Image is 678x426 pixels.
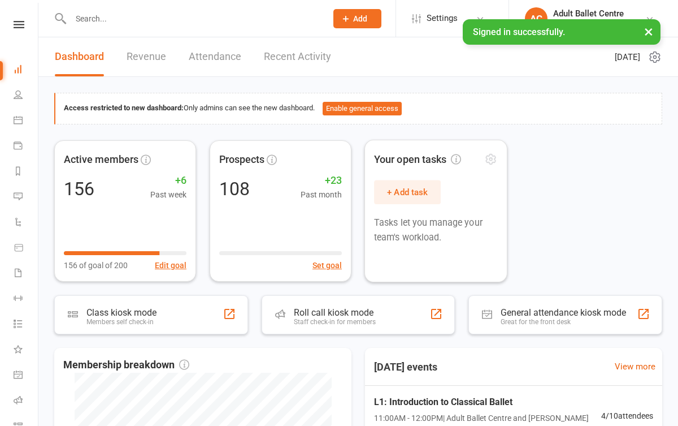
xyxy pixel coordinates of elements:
div: Only admins can see the new dashboard. [64,102,653,115]
span: Signed in successfully. [473,27,565,37]
p: Tasks let you manage your team's workload. [374,216,498,245]
a: Reports [14,160,39,185]
a: Revenue [127,37,166,76]
a: Attendance [189,37,241,76]
a: Calendar [14,109,39,134]
a: Recent Activity [264,37,331,76]
span: Active members [64,152,138,168]
div: 108 [219,180,250,198]
button: Set goal [312,259,342,272]
button: Add [333,9,381,28]
div: General attendance kiosk mode [501,307,626,318]
a: What's New [14,338,39,363]
div: Roll call kiosk mode [294,307,376,318]
button: + Add task [374,180,441,204]
h3: [DATE] events [365,357,446,377]
span: 4 / 10 attendees [601,410,653,422]
span: +23 [301,173,342,189]
a: Dashboard [14,58,39,83]
a: Payments [14,134,39,160]
span: Prospects [219,152,264,168]
span: 156 of goal of 200 [64,259,128,272]
div: Adult Ballet Centre [553,8,624,19]
a: Roll call kiosk mode [14,389,39,414]
div: 156 [64,180,94,198]
span: +6 [150,173,186,189]
span: Settings [427,6,458,31]
span: Your open tasks [374,151,461,167]
a: Dashboard [55,37,104,76]
button: Edit goal [155,259,186,272]
span: [DATE] [615,50,640,64]
div: AC [525,7,547,30]
input: Search... [67,11,319,27]
button: × [638,19,659,44]
span: L1: Introduction to Classical Ballet [374,395,601,410]
a: Product Sales [14,236,39,261]
div: Adult Ballet Centre [553,19,624,29]
div: Class kiosk mode [86,307,157,318]
span: Add [353,14,367,23]
div: Great for the front desk [501,318,626,326]
span: Membership breakdown [63,357,189,373]
span: Past week [150,188,186,201]
a: People [14,83,39,109]
span: Past month [301,188,342,201]
a: View more [615,360,655,373]
div: Members self check-in [86,318,157,326]
strong: Access restricted to new dashboard: [64,104,184,112]
a: General attendance kiosk mode [14,363,39,389]
button: Enable general access [323,102,402,115]
div: Staff check-in for members [294,318,376,326]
